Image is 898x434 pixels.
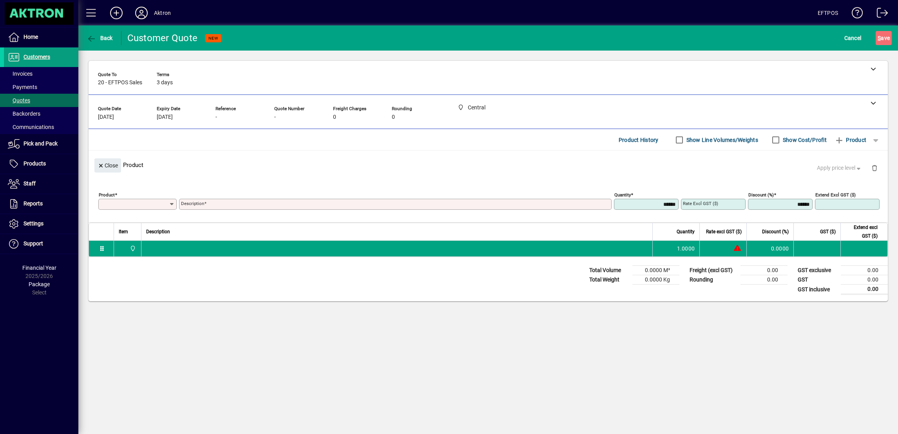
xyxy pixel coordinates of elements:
app-page-header-button: Delete [865,164,884,171]
span: - [215,114,217,120]
span: Home [24,34,38,40]
a: Communications [4,120,78,134]
span: Item [119,227,128,236]
span: Cancel [844,32,862,44]
td: Total Volume [585,266,632,275]
span: Staff [24,180,36,187]
span: Product History [619,134,659,146]
a: Settings [4,214,78,234]
td: GST inclusive [794,285,841,294]
button: Profile [129,6,154,20]
label: Show Line Volumes/Weights [685,136,758,144]
button: Cancel [842,31,864,45]
span: Rate excl GST ($) [706,227,742,236]
span: Support [24,240,43,247]
span: [DATE] [98,114,114,120]
td: Rounding [686,275,740,285]
a: Pick and Pack [4,134,78,154]
span: Settings [24,220,43,227]
mat-label: Quantity [614,192,631,198]
span: Financial Year [22,265,56,271]
button: Close [94,158,121,173]
div: Product [89,151,888,179]
td: 0.0000 [746,241,793,256]
mat-label: Description [181,201,204,206]
span: Discount (%) [762,227,789,236]
td: 0.00 [841,285,888,294]
span: Payments [8,84,37,90]
mat-label: Rate excl GST ($) [683,201,718,206]
span: Back [87,35,113,41]
span: 0 [333,114,336,120]
td: 0.00 [841,275,888,285]
div: Aktron [154,7,171,19]
span: Close [98,159,118,172]
span: [DATE] [157,114,173,120]
span: 20 - EFTPOS Sales [98,80,142,86]
span: - [274,114,276,120]
span: NEW [208,36,218,41]
button: Back [85,31,115,45]
td: GST exclusive [794,266,841,275]
span: 0 [392,114,395,120]
span: Backorders [8,111,40,117]
span: GST ($) [820,227,836,236]
td: 0.00 [740,275,788,285]
div: Customer Quote [127,32,198,44]
button: Add [104,6,129,20]
a: Logout [871,2,888,27]
a: Invoices [4,67,78,80]
span: Communications [8,124,54,130]
a: Payments [4,80,78,94]
span: S [878,35,881,41]
app-page-header-button: Back [78,31,121,45]
mat-label: Discount (%) [748,192,774,198]
td: 0.0000 Kg [632,275,679,285]
td: 0.00 [740,266,788,275]
mat-label: Extend excl GST ($) [815,192,856,198]
span: Quantity [677,227,695,236]
a: Home [4,27,78,47]
td: GST [794,275,841,285]
td: Total Weight [585,275,632,285]
span: Extend excl GST ($) [845,223,878,240]
a: Knowledge Base [846,2,863,27]
a: Backorders [4,107,78,120]
td: 0.00 [841,266,888,275]
span: Package [29,281,50,287]
td: 0.0000 M³ [632,266,679,275]
label: Show Cost/Profit [781,136,827,144]
span: Pick and Pack [24,140,58,147]
span: Apply price level [817,164,862,172]
span: ave [878,32,890,44]
a: Staff [4,174,78,194]
app-page-header-button: Close [92,162,123,169]
button: Save [876,31,892,45]
div: EFTPOS [818,7,838,19]
button: Product History [616,133,662,147]
button: Apply price level [814,161,865,175]
button: Delete [865,158,884,177]
span: 1.0000 [677,245,695,252]
span: Invoices [8,71,33,77]
a: Quotes [4,94,78,107]
span: Customers [24,54,50,60]
span: Reports [24,200,43,207]
a: Products [4,154,78,174]
td: Freight (excl GST) [686,266,740,275]
a: Support [4,234,78,254]
mat-label: Product [99,192,115,198]
a: Reports [4,194,78,214]
span: 3 days [157,80,173,86]
span: Description [146,227,170,236]
span: Quotes [8,97,30,104]
span: Central [128,244,137,253]
span: Products [24,160,46,167]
